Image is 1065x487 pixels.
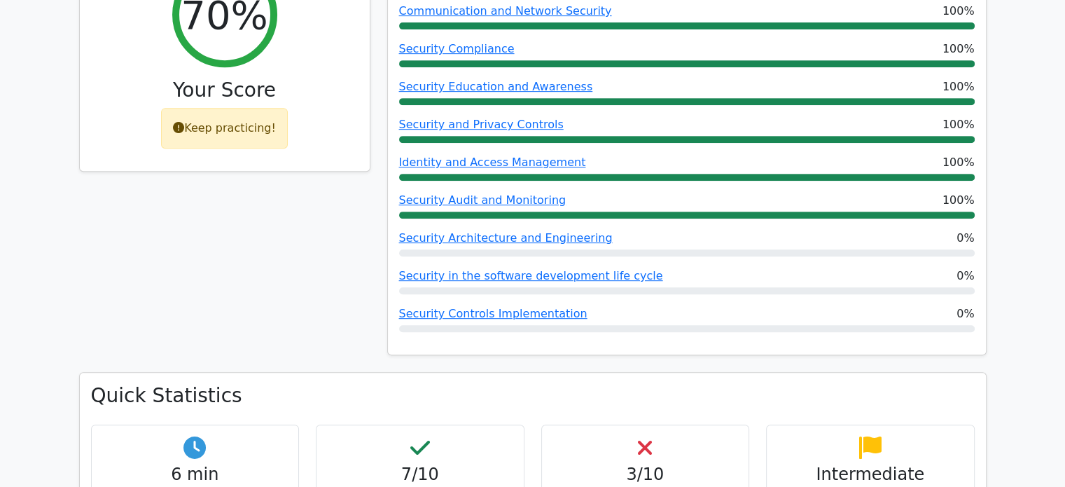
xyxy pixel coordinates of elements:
h3: Your Score [91,78,359,102]
div: Keep practicing! [161,108,288,149]
h4: Intermediate [778,465,963,485]
h4: 3/10 [553,465,738,485]
h4: 7/10 [328,465,513,485]
h4: 6 min [103,465,288,485]
a: Security Controls Implementation [399,307,587,320]
span: 100% [942,192,975,209]
a: Identity and Access Management [399,156,586,169]
a: Communication and Network Security [399,4,612,18]
a: Security Architecture and Engineering [399,231,613,245]
a: Security Audit and Monitoring [399,193,566,207]
span: 100% [942,116,975,133]
span: 100% [942,41,975,57]
a: Security in the software development life cycle [399,269,663,282]
a: Security and Privacy Controls [399,118,564,131]
h3: Quick Statistics [91,384,975,408]
span: 0% [956,268,974,284]
a: Security Compliance [399,42,515,55]
span: 100% [942,3,975,20]
span: 0% [956,230,974,247]
span: 100% [942,78,975,95]
span: 0% [956,306,974,322]
a: Security Education and Awareness [399,80,593,93]
span: 100% [942,154,975,171]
